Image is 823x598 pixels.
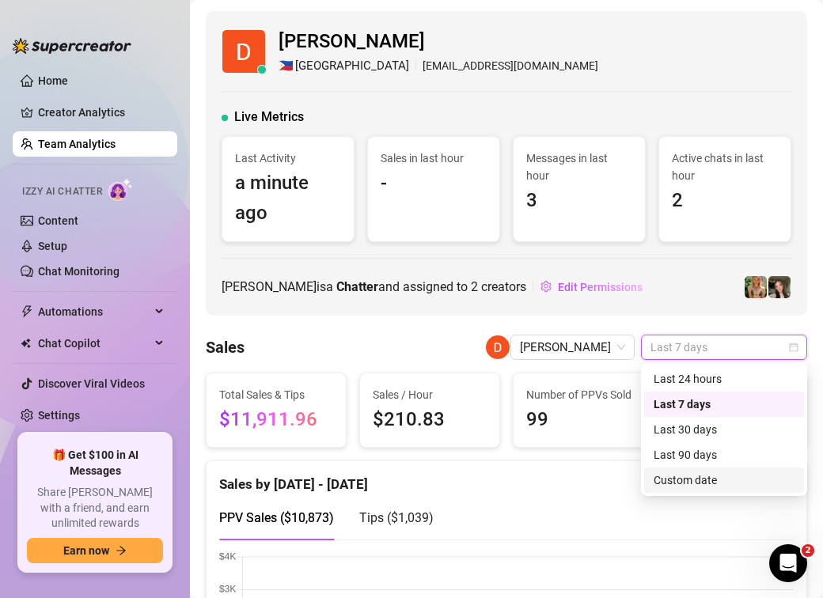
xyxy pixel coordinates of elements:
[234,108,304,127] span: Live Metrics
[672,149,778,184] span: Active chats in last hour
[219,386,333,403] span: Total Sales & Tips
[235,149,341,167] span: Last Activity
[644,442,804,467] div: Last 90 days
[235,168,341,228] span: a minute ago
[526,386,640,403] span: Number of PPVs Sold
[654,471,795,489] div: Custom date
[22,184,102,199] span: Izzy AI Chatter
[802,544,814,557] span: 2
[359,510,434,525] span: Tips ( $1,039 )
[116,545,127,556] span: arrow-right
[789,343,798,352] span: calendar
[279,27,598,57] span: [PERSON_NAME]
[27,485,163,532] span: Share [PERSON_NAME] with a friend, and earn unlimited rewards
[654,421,795,438] div: Last 30 days
[38,138,116,150] a: Team Analytics
[206,336,245,358] h4: Sales
[336,279,378,294] b: Chatter
[21,338,31,349] img: Chat Copilot
[526,186,632,216] span: 3
[558,281,643,293] span: Edit Permissions
[38,265,119,278] a: Chat Monitoring
[745,276,767,298] img: Willow
[279,57,598,76] div: [EMAIL_ADDRESS][DOMAIN_NAME]
[373,386,487,403] span: Sales / Hour
[540,281,552,292] span: setting
[38,240,67,252] a: Setup
[654,396,795,413] div: Last 7 days
[38,100,165,125] a: Creator Analytics
[38,377,145,390] a: Discover Viral Videos
[38,331,150,356] span: Chat Copilot
[279,57,294,76] span: 🇵🇭
[644,366,804,392] div: Last 24 hours
[108,178,133,201] img: AI Chatter
[540,274,643,300] button: Edit Permissions
[38,299,150,324] span: Automations
[222,277,526,297] span: [PERSON_NAME] is a and assigned to creators
[650,335,798,359] span: Last 7 days
[219,405,333,435] span: $11,911.96
[654,446,795,464] div: Last 90 days
[768,276,791,298] img: Lily
[520,335,625,359] span: Dan Anton Soriano
[222,30,265,73] img: Dan Anton Soriano
[381,149,487,167] span: Sales in last hour
[38,74,68,87] a: Home
[381,168,487,199] span: -
[654,370,795,388] div: Last 24 hours
[644,392,804,417] div: Last 7 days
[672,186,778,216] span: 2
[486,335,510,359] img: Dan Anton Soriano
[13,38,131,54] img: logo-BBDzfeDw.svg
[471,279,478,294] span: 2
[526,405,640,435] span: 99
[219,510,334,525] span: PPV Sales ( $10,873 )
[219,461,794,495] div: Sales by [DATE] - [DATE]
[21,305,33,318] span: thunderbolt
[644,467,804,493] div: Custom date
[644,417,804,442] div: Last 30 days
[27,538,163,563] button: Earn nowarrow-right
[38,409,80,422] a: Settings
[63,544,109,557] span: Earn now
[769,544,807,582] iframe: Intercom live chat
[38,214,78,227] a: Content
[295,57,409,76] span: [GEOGRAPHIC_DATA]
[526,149,632,184] span: Messages in last hour
[27,448,163,479] span: 🎁 Get $100 in AI Messages
[373,405,487,435] span: $210.83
